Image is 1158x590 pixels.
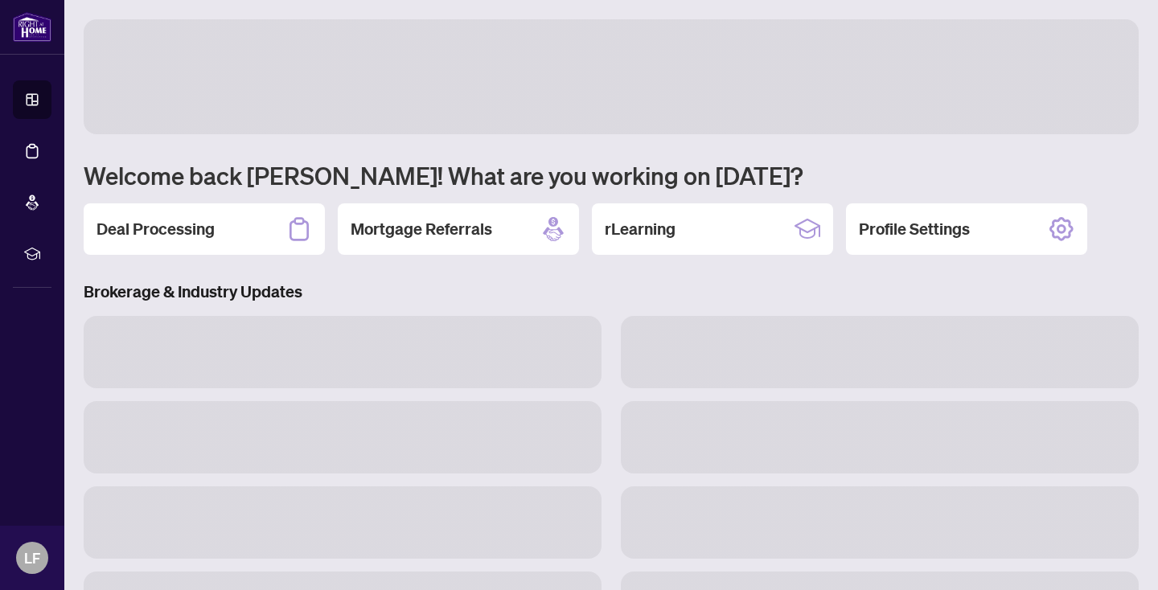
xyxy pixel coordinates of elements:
span: LF [24,547,40,569]
h2: Mortgage Referrals [351,218,492,240]
h1: Welcome back [PERSON_NAME]! What are you working on [DATE]? [84,160,1139,191]
h2: rLearning [605,218,675,240]
img: logo [13,12,51,42]
h2: Deal Processing [96,218,215,240]
h2: Profile Settings [859,218,970,240]
h3: Brokerage & Industry Updates [84,281,1139,303]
